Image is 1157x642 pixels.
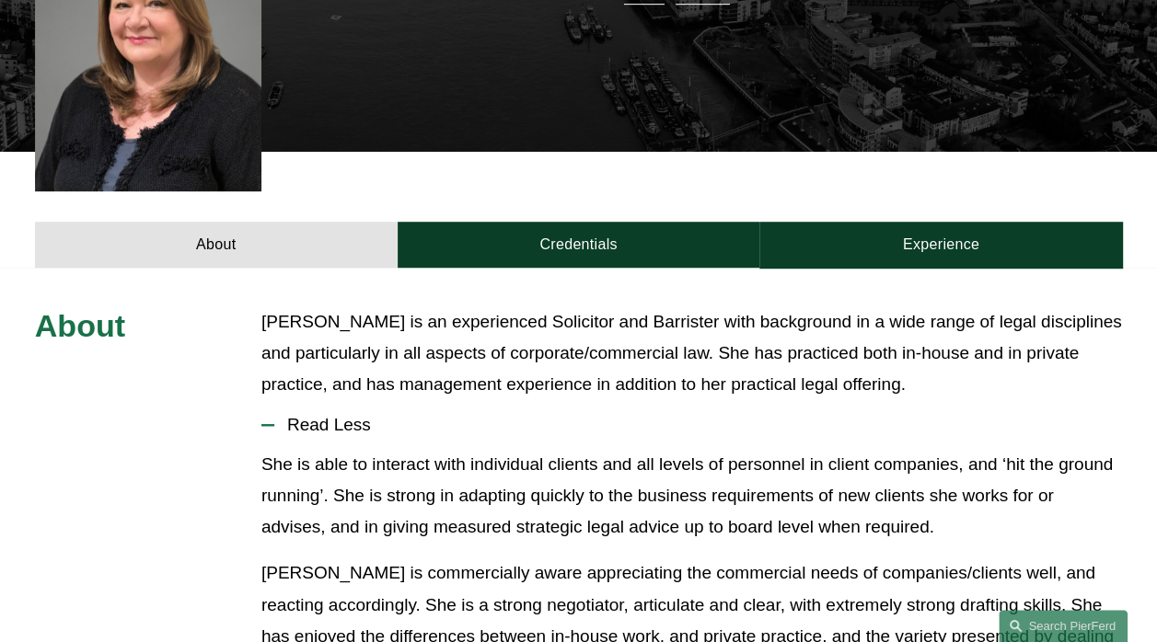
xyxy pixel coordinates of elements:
[759,222,1122,269] a: Experience
[274,415,1122,435] span: Read Less
[398,222,760,269] a: Credentials
[261,401,1122,449] button: Read Less
[261,306,1122,401] p: [PERSON_NAME] is an experienced Solicitor and Barrister with background in a wide range of legal ...
[35,222,398,269] a: About
[35,308,125,343] span: About
[999,610,1128,642] a: Search this site
[261,449,1122,544] p: She is able to interact with individual clients and all levels of personnel in client companies, ...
